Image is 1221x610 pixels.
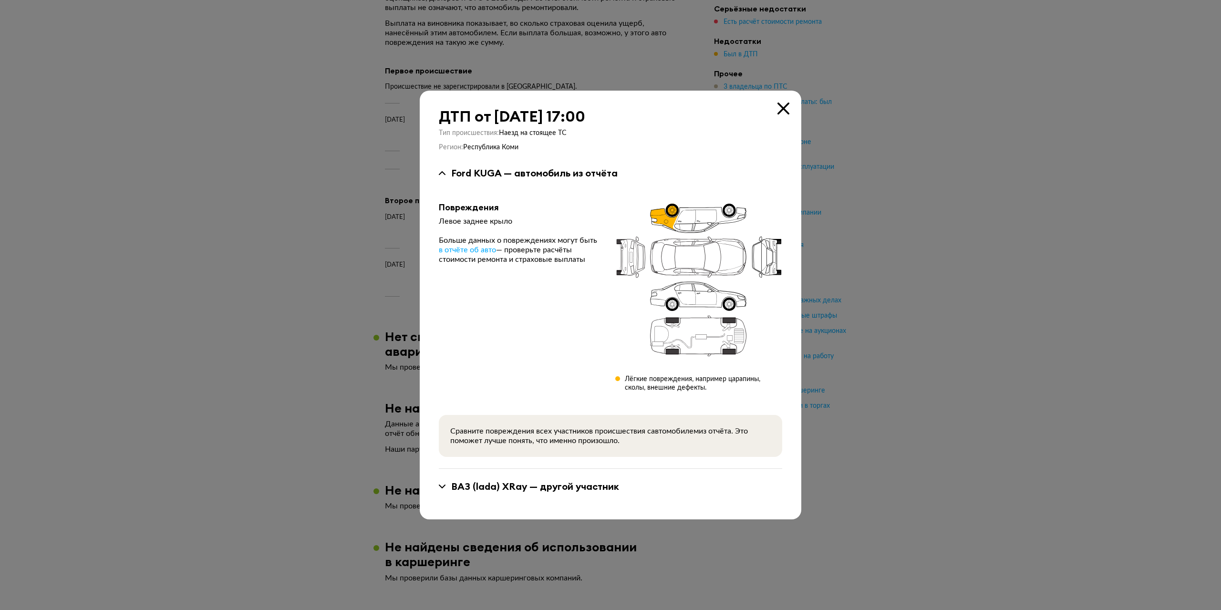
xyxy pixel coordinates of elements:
div: Больше данных о повреждениях могут быть — проверьте расчёты стоимости ремонта и страховые выплаты [439,236,600,264]
span: Республика Коми [463,144,518,151]
div: Повреждения [439,202,600,213]
div: Ford KUGA — автомобиль из отчёта [451,167,618,179]
div: ДТП от [DATE] 17:00 [439,108,782,125]
div: Сравните повреждения всех участников происшествия с автомобилем из отчёта. Это поможет лучше поня... [450,426,771,445]
span: Наезд на стоящее ТС [499,130,567,136]
div: Левое заднее крыло [439,217,600,226]
div: Регион : [439,143,782,152]
div: Лёгкие повреждения, например царапины, сколы, внешние дефекты. [625,375,782,392]
div: Тип происшествия : [439,129,782,137]
div: ВАЗ (lada) XRay — другой участник [451,480,619,493]
span: в отчёте об авто [439,246,496,254]
a: в отчёте об авто [439,245,496,255]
